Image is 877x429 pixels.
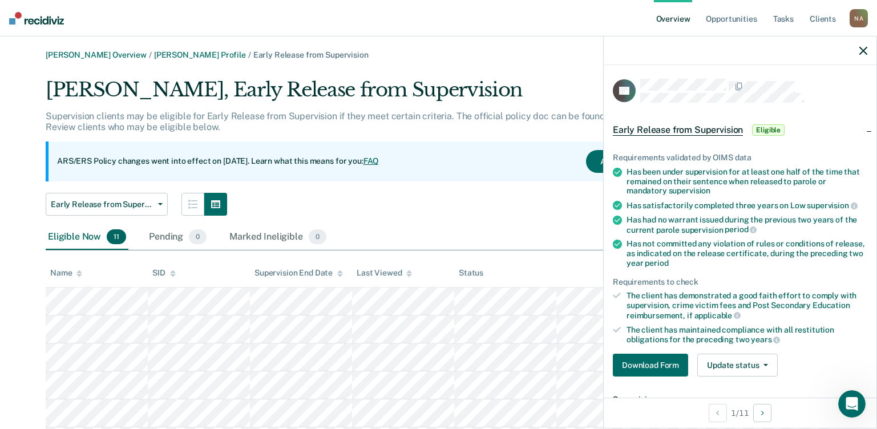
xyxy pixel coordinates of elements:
[627,200,867,211] div: Has satisfactorily completed three years on Low
[51,200,153,209] span: Early Release from Supervision
[627,325,867,345] div: The client has maintained compliance with all restitution obligations for the preceding two
[627,215,867,234] div: Has had no warrant issued during the previous two years of the current parole supervision
[50,268,82,278] div: Name
[838,390,866,418] iframe: Intercom live chat
[46,50,147,59] a: [PERSON_NAME] Overview
[694,311,741,320] span: applicable
[627,291,867,320] div: The client has demonstrated a good faith effort to comply with supervision, crime victim fees and...
[850,9,868,27] div: N A
[751,335,780,344] span: years
[363,156,379,165] a: FAQ
[147,50,154,59] span: /
[107,229,126,244] span: 11
[613,124,743,136] span: Early Release from Supervision
[154,50,246,59] a: [PERSON_NAME] Profile
[254,268,343,278] div: Supervision End Date
[807,201,857,210] span: supervision
[697,354,778,377] button: Update status
[627,239,867,268] div: Has not committed any violation of rules or conditions of release, as indicated on the release ce...
[613,354,688,377] button: Download Form
[669,186,710,195] span: supervision
[246,50,253,59] span: /
[459,268,483,278] div: Status
[309,229,326,244] span: 0
[227,225,329,250] div: Marked Ineligible
[46,78,704,111] div: [PERSON_NAME], Early Release from Supervision
[604,112,876,148] div: Early Release from SupervisionEligible
[725,225,757,234] span: period
[604,398,876,428] div: 1 / 11
[46,225,128,250] div: Eligible Now
[152,268,176,278] div: SID
[613,277,867,287] div: Requirements to check
[613,153,867,163] div: Requirements validated by OIMS data
[752,124,785,136] span: Eligible
[46,111,694,132] p: Supervision clients may be eligible for Early Release from Supervision if they meet certain crite...
[645,258,668,268] span: period
[189,229,207,244] span: 0
[357,268,412,278] div: Last Viewed
[709,404,727,422] button: Previous Opportunity
[147,225,209,250] div: Pending
[613,354,693,377] a: Navigate to form link
[627,167,867,196] div: Has been under supervision for at least one half of the time that remained on their sentence when...
[57,156,379,167] p: ARS/ERS Policy changes went into effect on [DATE]. Learn what this means for you:
[586,150,694,173] button: Acknowledge & Close
[9,12,64,25] img: Recidiviz
[613,395,867,404] dt: Supervision
[253,50,369,59] span: Early Release from Supervision
[753,404,771,422] button: Next Opportunity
